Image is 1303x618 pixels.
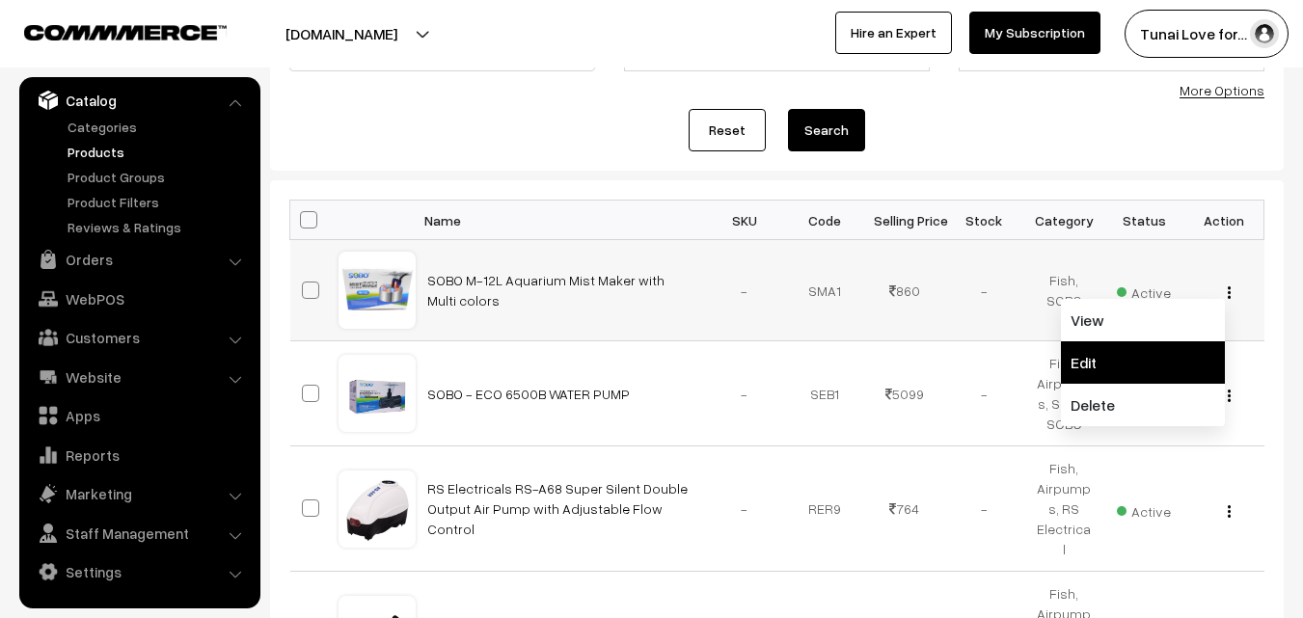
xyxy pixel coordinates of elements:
span: Active [1117,497,1171,522]
a: Products [63,142,254,162]
td: - [944,341,1024,446]
a: Edit [1061,341,1225,384]
a: Product Filters [63,192,254,212]
th: Selling Price [864,201,944,240]
td: SMA1 [784,240,864,341]
a: Catalog [24,83,254,118]
a: Categories [63,117,254,137]
a: Website [24,360,254,394]
th: Name [416,201,705,240]
th: Action [1184,201,1264,240]
td: - [944,446,1024,572]
img: Menu [1228,390,1231,402]
td: SEB1 [784,341,864,446]
td: Fish, Airpumps, SOBO, SOBO [1024,341,1104,446]
a: COMMMERCE [24,19,193,42]
img: Menu [1228,286,1231,299]
a: Customers [24,320,254,355]
th: Stock [944,201,1024,240]
img: COMMMERCE [24,25,227,40]
a: Delete [1061,384,1225,426]
a: SOBO - ECO 6500B WATER PUMP [427,386,630,402]
a: Settings [24,554,254,589]
td: 764 [864,446,944,572]
th: Category [1024,201,1104,240]
button: [DOMAIN_NAME] [218,10,465,58]
td: Fish, SOBO [1024,240,1104,341]
button: Search [788,109,865,151]
a: RS Electricals RS-A68 Super Silent Double Output Air Pump with Adjustable Flow Control [427,480,688,537]
a: View [1061,299,1225,341]
th: Status [1104,201,1184,240]
a: Apps [24,398,254,433]
a: Marketing [24,476,254,511]
button: Tunai Love for… [1125,10,1289,58]
th: SKU [705,201,785,240]
td: - [705,240,785,341]
a: Hire an Expert [835,12,952,54]
td: - [705,341,785,446]
a: Reset [689,109,766,151]
td: RER9 [784,446,864,572]
img: user [1250,19,1279,48]
a: Reports [24,438,254,472]
img: Menu [1228,505,1231,518]
span: Active [1117,278,1171,303]
td: - [944,240,1024,341]
a: Orders [24,242,254,277]
th: Code [784,201,864,240]
td: 860 [864,240,944,341]
a: My Subscription [969,12,1100,54]
a: SOBO M-12L Aquarium Mist Maker with Multi colors [427,272,665,309]
a: Product Groups [63,167,254,187]
a: More Options [1180,82,1264,98]
td: 5099 [864,341,944,446]
a: Reviews & Ratings [63,217,254,237]
td: - [705,446,785,572]
td: Fish, Airpumps, RS Electrical [1024,446,1104,572]
a: Staff Management [24,516,254,551]
a: WebPOS [24,282,254,316]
